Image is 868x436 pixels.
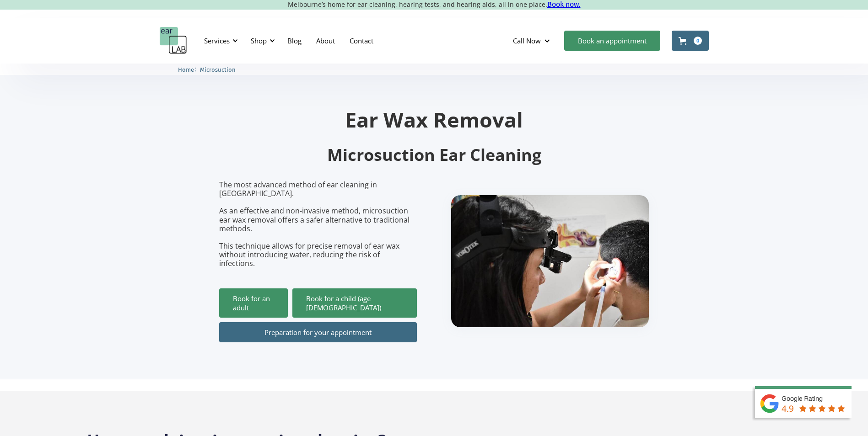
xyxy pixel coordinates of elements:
[204,36,230,45] div: Services
[219,288,288,318] a: Book for an adult
[219,322,417,342] a: Preparation for your appointment
[513,36,541,45] div: Call Now
[280,27,309,54] a: Blog
[200,65,236,74] a: Microsuction
[219,144,649,166] h2: Microsuction Ear Cleaning
[199,27,241,54] div: Services
[178,65,200,74] li: 〉
[160,27,187,54] a: home
[200,66,236,73] span: Microsuction
[219,181,417,268] p: The most advanced method of ear cleaning in [GEOGRAPHIC_DATA]. As an effective and non-invasive m...
[245,27,278,54] div: Shop
[672,31,709,51] a: Open cart
[506,27,560,54] div: Call Now
[178,65,194,74] a: Home
[178,66,194,73] span: Home
[251,36,267,45] div: Shop
[309,27,342,54] a: About
[451,195,649,327] img: boy getting ear checked.
[292,288,417,318] a: Book for a child (age [DEMOGRAPHIC_DATA])
[564,31,660,51] a: Book an appointment
[342,27,381,54] a: Contact
[219,109,649,130] h1: Ear Wax Removal
[694,37,702,45] div: 0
